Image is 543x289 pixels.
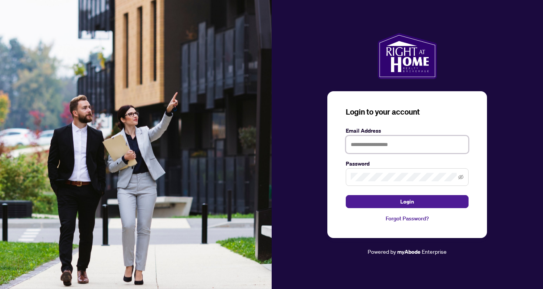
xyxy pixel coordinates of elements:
a: Forgot Password? [346,214,469,223]
button: Login [346,195,469,208]
span: Powered by [368,248,396,255]
span: Enterprise [422,248,447,255]
label: Email Address [346,126,469,135]
a: myAbode [397,248,421,256]
span: eye-invisible [458,174,464,180]
span: Login [400,195,414,208]
label: Password [346,159,469,168]
h3: Login to your account [346,107,469,117]
img: ma-logo [378,33,437,79]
